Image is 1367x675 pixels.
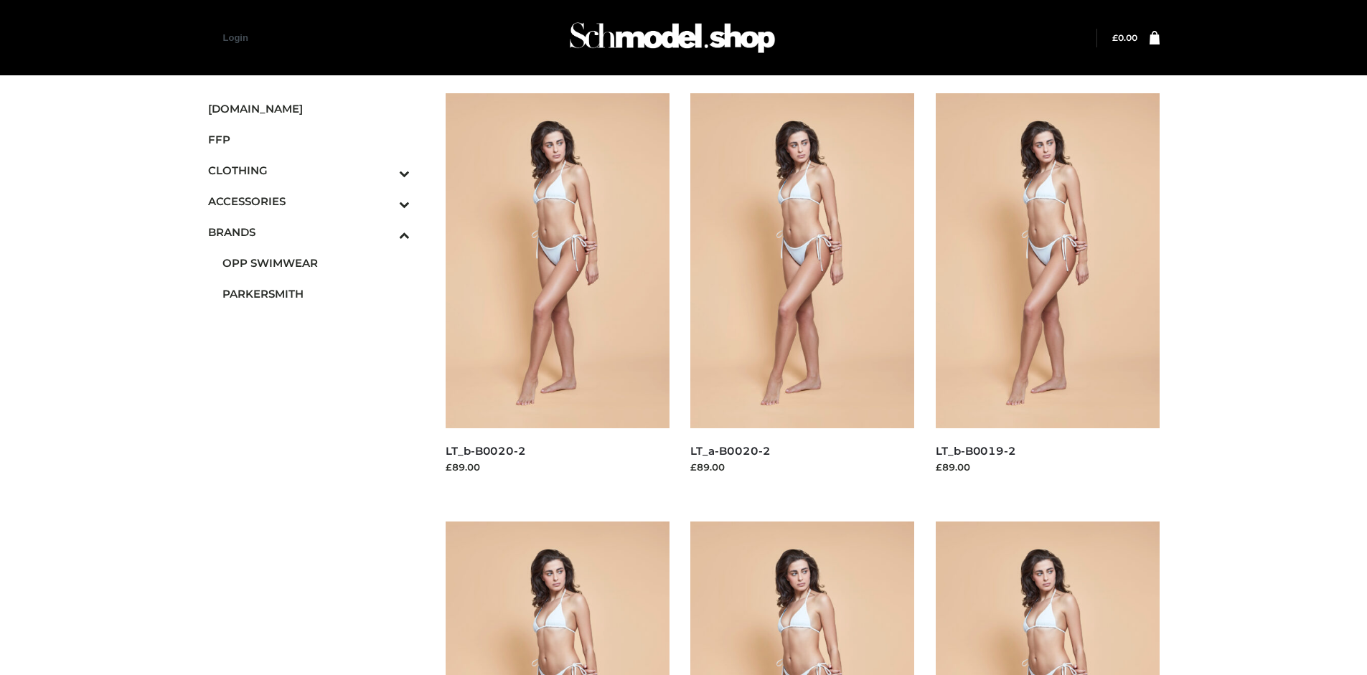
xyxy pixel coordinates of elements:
a: LT_b-B0019-2 [936,444,1016,458]
span: ACCESSORIES [208,193,410,209]
span: £ [1112,32,1118,43]
a: FFP [208,124,410,155]
button: Toggle Submenu [360,186,410,217]
button: Toggle Submenu [360,155,410,186]
img: Schmodel Admin 964 [565,9,780,66]
a: [DOMAIN_NAME] [208,93,410,124]
span: BRANDS [208,224,410,240]
a: BRANDSToggle Submenu [208,217,410,247]
span: PARKERSMITH [222,285,410,302]
span: FFP [208,131,410,148]
a: CLOTHINGToggle Submenu [208,155,410,186]
a: LT_b-B0020-2 [446,444,526,458]
button: Toggle Submenu [360,217,410,247]
a: ACCESSORIESToggle Submenu [208,186,410,217]
span: [DOMAIN_NAME] [208,100,410,117]
span: OPP SWIMWEAR [222,255,410,271]
div: £89.00 [936,460,1160,474]
a: OPP SWIMWEAR [222,247,410,278]
a: Login [223,32,248,43]
a: £0.00 [1112,32,1137,43]
span: CLOTHING [208,162,410,179]
div: £89.00 [690,460,914,474]
a: PARKERSMITH [222,278,410,309]
bdi: 0.00 [1112,32,1137,43]
a: LT_a-B0020-2 [690,444,770,458]
div: £89.00 [446,460,670,474]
